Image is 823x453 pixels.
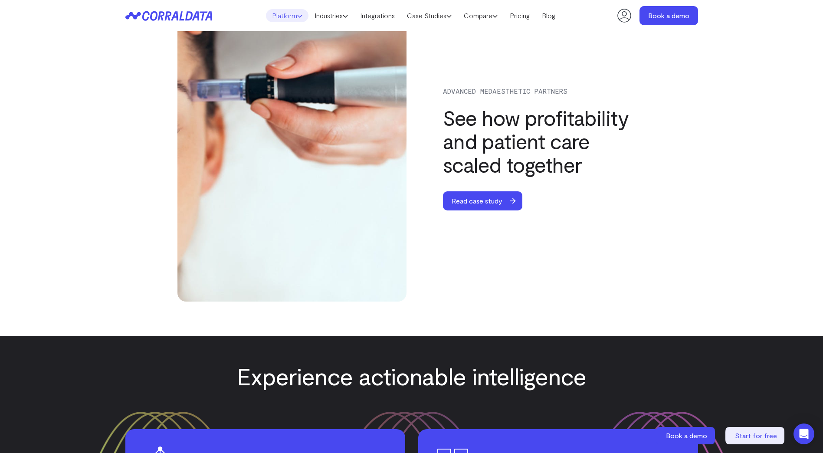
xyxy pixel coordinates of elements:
[401,9,458,22] a: Case Studies
[443,191,511,210] span: Read case study
[354,9,401,22] a: Integrations
[458,9,504,22] a: Compare
[504,9,536,22] a: Pricing
[536,9,561,22] a: Blog
[266,9,308,22] a: Platform
[666,431,707,440] span: Book a demo
[725,427,786,444] a: Start for free
[443,106,651,176] h2: See how profitability and patient care scaled together
[656,427,717,444] a: Book a demo
[443,87,651,95] p: Advanced Medaesthetic Partners
[793,423,814,444] div: Open Intercom Messenger
[308,9,354,22] a: Industries
[639,6,698,25] a: Book a demo
[735,431,777,440] span: Start for free
[443,191,530,210] a: Read case study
